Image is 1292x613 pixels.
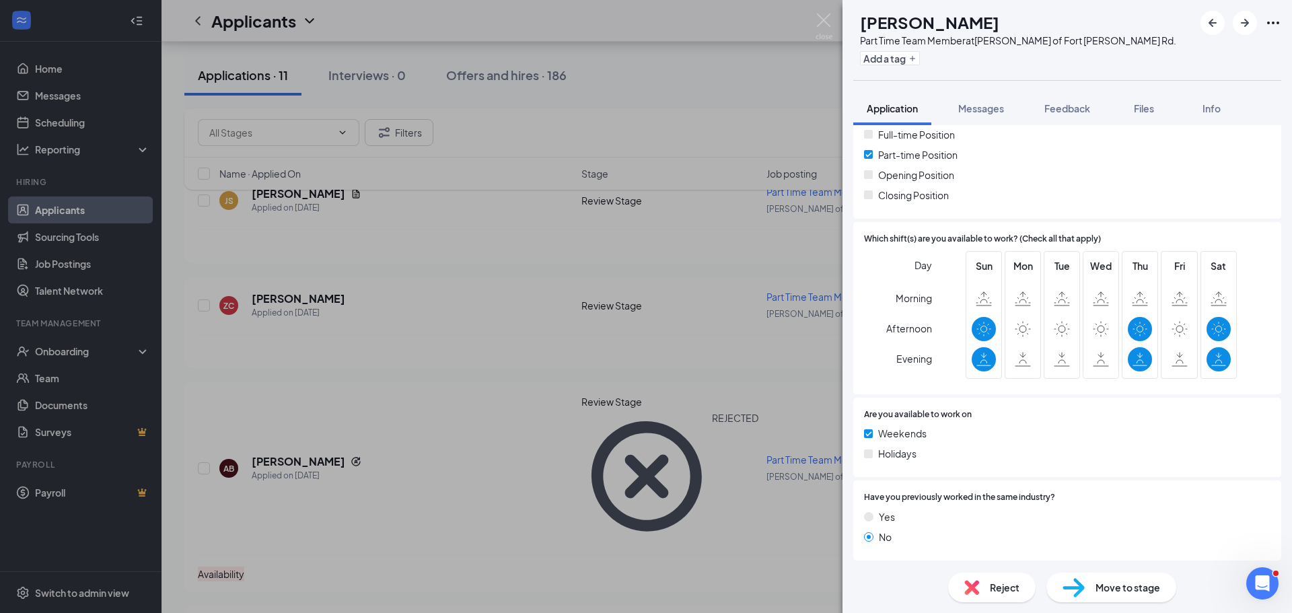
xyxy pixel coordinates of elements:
span: Thu [1128,258,1152,273]
span: Move to stage [1096,580,1160,595]
button: ArrowRight [1233,11,1257,35]
span: Messages [958,102,1004,114]
span: Info [1203,102,1221,114]
svg: Plus [908,55,917,63]
svg: Ellipses [1265,15,1281,31]
span: Feedback [1044,102,1090,114]
svg: ArrowLeftNew [1205,15,1221,31]
span: Have you previously worked in the same industry? [864,491,1055,504]
button: ArrowLeftNew [1200,11,1225,35]
span: Which shift(s) are you available to work? (Check all that apply) [864,233,1101,246]
span: Part-time Position [878,147,958,162]
span: Closing Position [878,188,949,203]
div: Part Time Team Member at [PERSON_NAME] of Fort [PERSON_NAME] Rd. [860,34,1176,47]
span: Mon [1011,258,1035,273]
span: Yes [879,509,895,524]
span: Sat [1207,258,1231,273]
button: PlusAdd a tag [860,51,920,65]
span: Tue [1050,258,1074,273]
span: Files [1134,102,1154,114]
iframe: Intercom live chat [1246,567,1279,600]
span: Weekends [878,426,927,441]
span: Opening Position [878,168,954,182]
span: Application [867,102,918,114]
svg: ArrowRight [1237,15,1253,31]
span: Day [914,258,932,273]
span: Wed [1089,258,1113,273]
span: Evening [896,347,932,371]
span: Fri [1168,258,1192,273]
h1: [PERSON_NAME] [860,11,999,34]
span: Holidays [878,446,917,461]
span: Are you available to work on [864,408,972,421]
span: No [879,530,892,544]
span: Full-time Position [878,127,955,142]
span: Afternoon [886,316,932,340]
span: Morning [896,286,932,310]
span: Reject [990,580,1019,595]
span: Sun [972,258,996,273]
